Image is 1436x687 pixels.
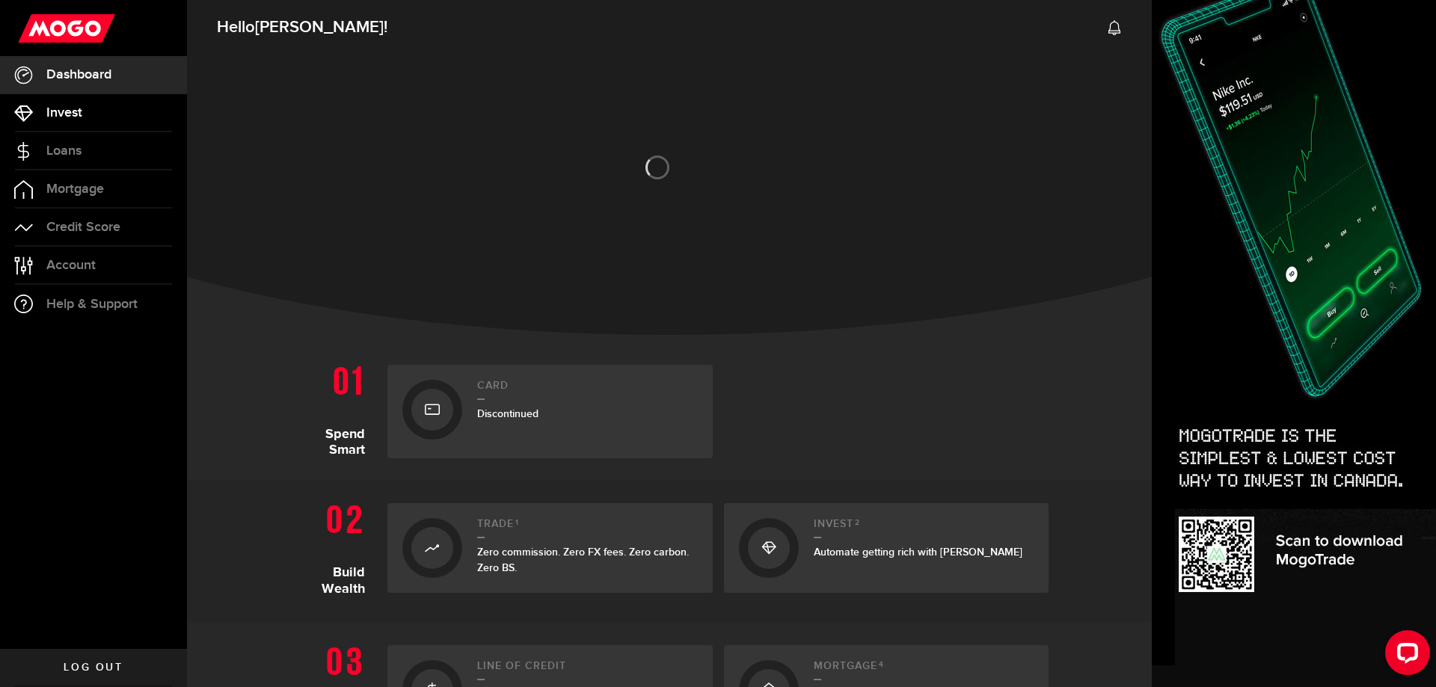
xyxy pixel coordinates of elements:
[477,407,538,420] span: Discontinued
[290,496,376,600] h1: Build Wealth
[255,17,384,37] span: [PERSON_NAME]
[46,68,111,81] span: Dashboard
[217,12,387,43] span: Hello !
[477,518,698,538] h2: Trade
[387,503,713,593] a: Trade1Zero commission. Zero FX fees. Zero carbon. Zero BS.
[64,662,123,673] span: Log out
[477,660,698,680] h2: Line of credit
[46,106,82,120] span: Invest
[477,546,689,574] span: Zero commission. Zero FX fees. Zero carbon. Zero BS.
[814,546,1022,558] span: Automate getting rich with [PERSON_NAME]
[814,660,1034,680] h2: Mortgage
[724,503,1049,593] a: Invest2Automate getting rich with [PERSON_NAME]
[46,144,82,158] span: Loans
[515,518,519,527] sup: 1
[879,660,884,669] sup: 4
[387,365,713,458] a: CardDiscontinued
[814,518,1034,538] h2: Invest
[46,259,96,272] span: Account
[855,518,860,527] sup: 2
[46,182,104,196] span: Mortgage
[1373,624,1436,687] iframe: LiveChat chat widget
[46,298,138,311] span: Help & Support
[46,221,120,234] span: Credit Score
[290,357,376,458] h1: Spend Smart
[477,380,698,400] h2: Card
